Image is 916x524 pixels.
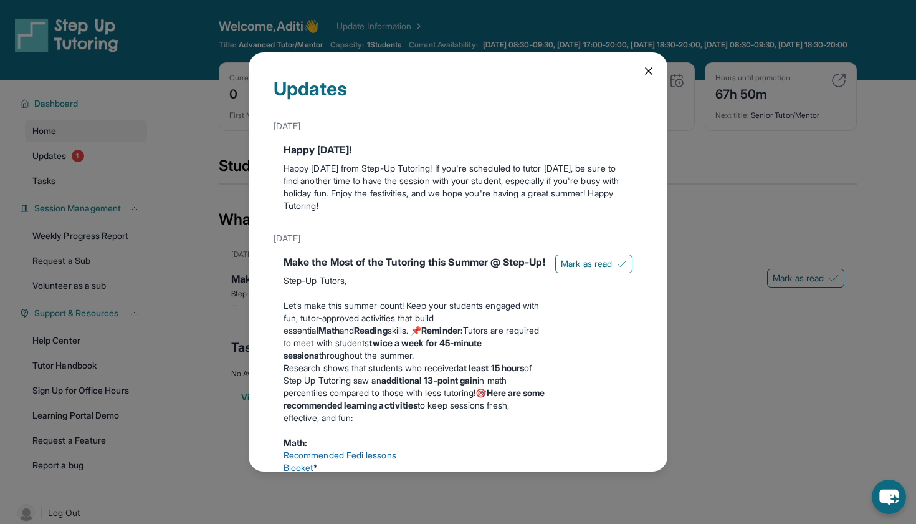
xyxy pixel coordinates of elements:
strong: Math: [284,437,307,448]
a: Recommended Eedi lessons [284,450,396,460]
p: Happy [DATE] from Step-Up Tutoring! If you're scheduled to tutor [DATE], be sure to find another ... [284,162,632,212]
div: Happy [DATE]! [284,142,632,157]
strong: Reminder: [421,325,463,336]
button: Mark as read [555,255,632,273]
strong: Math [318,325,340,336]
strong: at least 15 hours [459,362,524,373]
button: chat-button [872,480,906,514]
span: Mark as read [561,258,612,270]
a: Blooket [284,462,313,473]
strong: twice a week for 45-minute sessions [284,337,482,361]
img: Mark as read [617,259,627,269]
div: Updates [274,77,642,115]
strong: additional 13-point gain [381,375,478,386]
div: [DATE] [274,227,642,250]
p: Research shows that students who received of Step Up Tutoring saw an in math percentiles compared... [284,362,545,424]
div: Make the Most of the Tutoring this Summer @ Step-Up! [284,255,545,269]
p: Step-Up Tutors, [284,274,545,287]
p: Let’s make this summer count! Keep your students engaged with fun, tutor-approved activities that... [284,299,545,362]
strong: Reading [354,325,388,336]
div: [DATE] [274,115,642,137]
